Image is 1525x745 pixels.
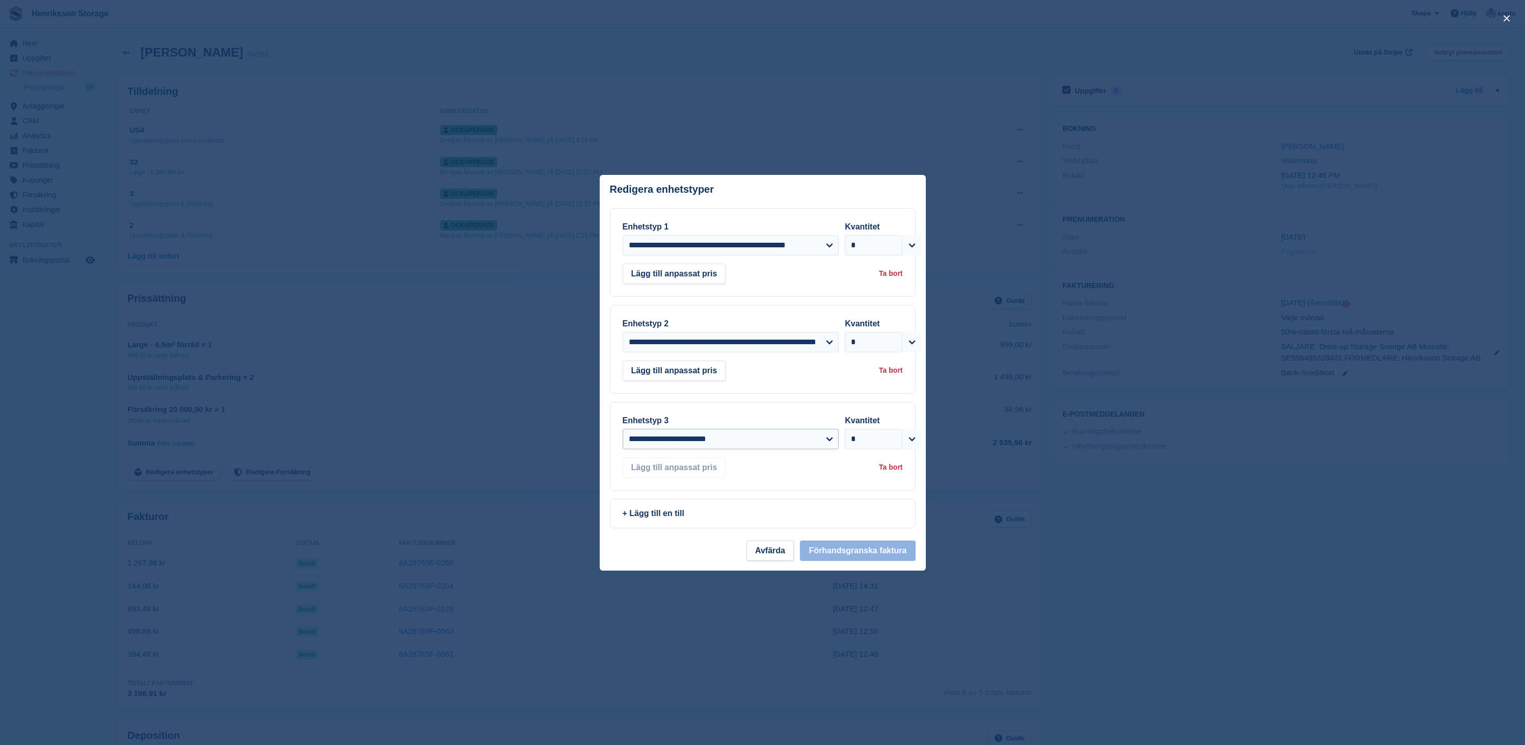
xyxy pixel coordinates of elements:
[610,184,714,195] p: Redigera enhetstyper
[879,365,902,376] div: Ta bort
[1499,10,1515,27] button: close
[845,416,879,425] label: Kvantitet
[623,457,726,478] button: Lägg till anpassat pris
[800,541,915,561] button: Förhandsgranska faktura
[845,319,879,328] label: Kvantitet
[623,416,669,425] label: Enhetstyp 3
[623,507,903,520] div: + Lägg till en till
[845,222,879,231] label: Kvantitet
[623,222,669,231] label: Enhetstyp 1
[879,462,902,473] div: Ta bort
[879,268,902,279] div: Ta bort
[610,499,916,528] a: + Lägg till en till
[623,361,726,381] button: Lägg till anpassat pris
[623,319,669,328] label: Enhetstyp 2
[623,264,726,284] button: Lägg till anpassat pris
[746,541,794,561] button: Avfärda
